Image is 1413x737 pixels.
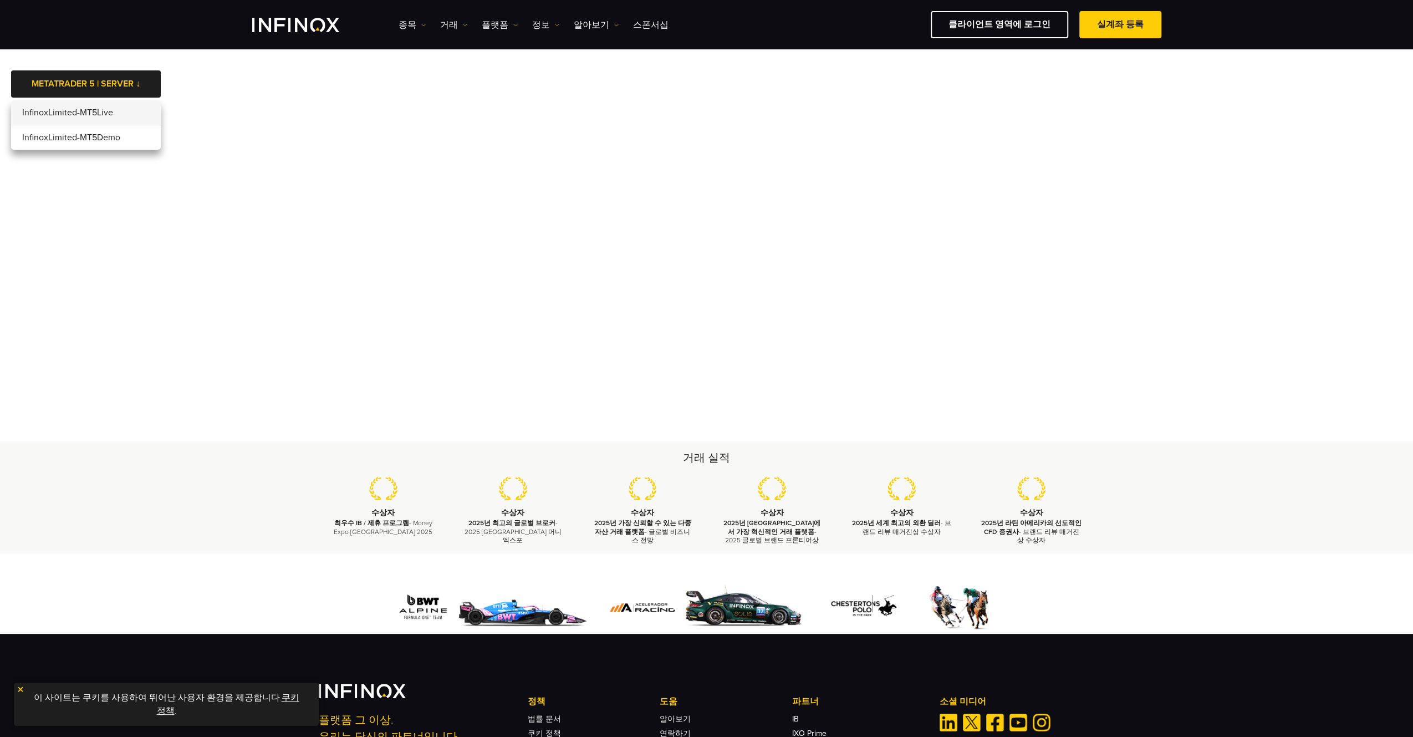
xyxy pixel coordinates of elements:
a: Youtube [1009,714,1027,731]
a: 플랫폼 [482,18,518,32]
a: 알아보기 [660,714,691,724]
a: 종목 [399,18,426,32]
strong: 수상자 [371,508,395,517]
p: - Money Expo [GEOGRAPHIC_DATA] 2025 [333,519,435,536]
a: 정보 [532,18,560,32]
a: Facebook [986,714,1004,731]
p: 도움 [660,695,792,708]
strong: 2025년 가장 신뢰할 수 있는 다중 자산 거래 플랫폼 [594,519,691,535]
a: Twitter [963,714,981,731]
a: 클라이언트 영역에 로그인 [931,11,1068,38]
a: 실계좌 등록 [1079,11,1161,38]
p: - 2025 글로벌 브랜드 프론티어상 [721,519,823,545]
a: Linkedin [940,714,957,731]
li: InfinoxLimited-MT5Demo [11,125,161,150]
h2: 거래 실적 [319,450,1095,466]
strong: 수상자 [761,508,784,517]
a: METATRADER 5 | SERVER ↓ [11,70,161,98]
strong: 수상자 [501,508,524,517]
strong: 2025년 최고의 글로벌 브로커 [468,519,555,527]
p: - 브랜드 리뷰 매거진상 수상자 [980,519,1082,545]
strong: 수상자 [631,508,654,517]
p: - 글로벌 비즈니스 전망 [591,519,693,545]
strong: 수상자 [1019,508,1043,517]
p: 소셜 미디어 [940,695,1095,708]
a: IB [792,714,799,724]
p: - 브랜드 리뷰 매거진상 수상자 [851,519,953,536]
strong: 2025년 [GEOGRAPHIC_DATA]에서 가장 혁신적인 거래 플랫폼 [723,519,820,535]
p: 이 사이트는 쿠키를 사용하여 뛰어난 사용자 환경을 제공합니다. . [19,688,313,720]
p: - 2025 [GEOGRAPHIC_DATA] 머니 엑스포 [462,519,564,545]
a: 거래 [440,18,468,32]
a: 스폰서십 [633,18,669,32]
strong: 수상자 [890,508,914,517]
img: yellow close icon [17,685,24,693]
a: Instagram [1033,714,1050,731]
strong: 2025년 라틴 아메리카의 선도적인 CFD 증권사 [981,519,1082,535]
a: 알아보기 [574,18,619,32]
p: 파트너 [792,695,924,708]
a: INFINOX Logo [252,18,365,32]
a: 법률 문서 [528,714,561,724]
li: InfinoxLimited-MT5Live [11,100,161,125]
strong: 최우수 IB / 제휴 프로그램 [334,519,409,527]
p: 정책 [528,695,660,708]
strong: 2025년 세계 최고의 외환 딜러 [852,519,941,527]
